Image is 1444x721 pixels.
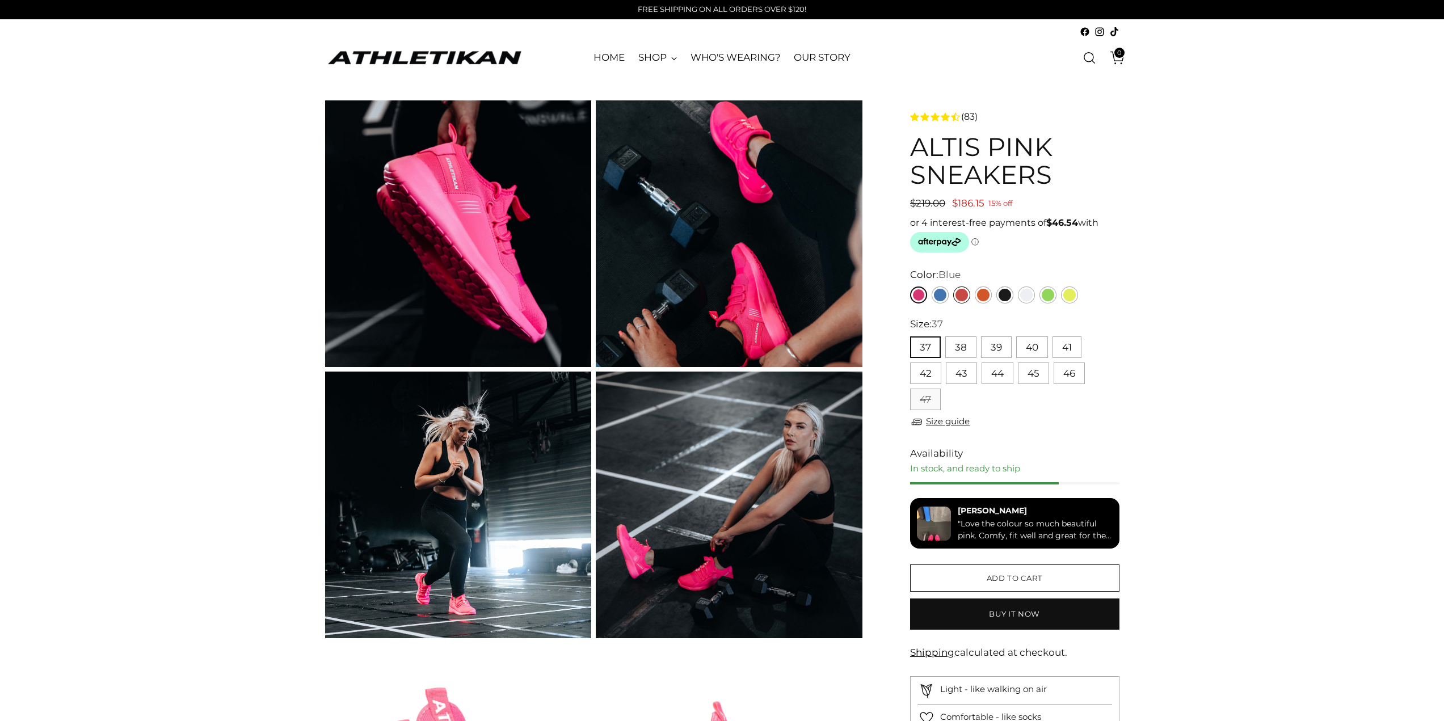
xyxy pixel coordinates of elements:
span: In stock, and ready to ship [910,463,1020,474]
a: Shipping [910,647,954,658]
button: Buy it now [910,598,1119,630]
a: OUR STORY [794,45,850,70]
a: Red [953,286,970,303]
button: 47 [910,389,941,410]
img: ALTIS Pink Sneakers [325,372,592,638]
a: Pink [910,286,927,303]
p: FREE SHIPPING ON ALL ORDERS OVER $120! [638,4,806,15]
button: 44 [982,362,1013,384]
span: Availability [910,446,963,461]
a: Orange [975,286,992,303]
img: ALTIS Pink Sneakers [325,100,592,367]
a: ATHLETIKAN [325,49,524,66]
a: WHO'S WEARING? [691,45,781,70]
a: White [1018,286,1035,303]
button: 43 [946,362,977,384]
a: Green [1039,286,1056,303]
a: HOME [593,45,625,70]
button: 37 [910,336,941,358]
button: 38 [945,336,976,358]
button: 46 [1054,362,1085,384]
span: $219.00 [910,197,945,209]
img: ALTIS Pink Sneakers [596,372,862,638]
label: Size: [910,317,943,332]
span: Blue [938,269,961,280]
span: (83) [961,110,978,124]
a: Size guide [910,415,970,429]
a: Open search modal [1078,47,1101,69]
a: Open cart modal [1102,47,1125,69]
a: Black [996,286,1013,303]
a: Yellow [1061,286,1078,303]
button: 45 [1018,362,1049,384]
span: 0 [1114,48,1125,58]
span: $186.15 [952,197,984,209]
button: 40 [1016,336,1048,358]
button: Add to cart [910,564,1119,592]
label: Color: [910,268,961,283]
p: Light - like walking on air [940,683,1047,696]
img: ALTIS Pink Sneakers [596,100,862,367]
button: 42 [910,362,941,384]
h1: ALTIS Pink Sneakers [910,133,1119,189]
div: calculated at checkout. [910,646,1119,660]
button: 41 [1053,336,1081,358]
span: Add to cart [987,573,1043,584]
a: SHOP [638,45,677,70]
a: Blue [932,286,949,303]
a: 4.3 rating (83 votes) [910,109,1119,124]
button: 39 [981,336,1012,358]
span: 37 [932,318,943,330]
span: 15% off [988,196,1012,210]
